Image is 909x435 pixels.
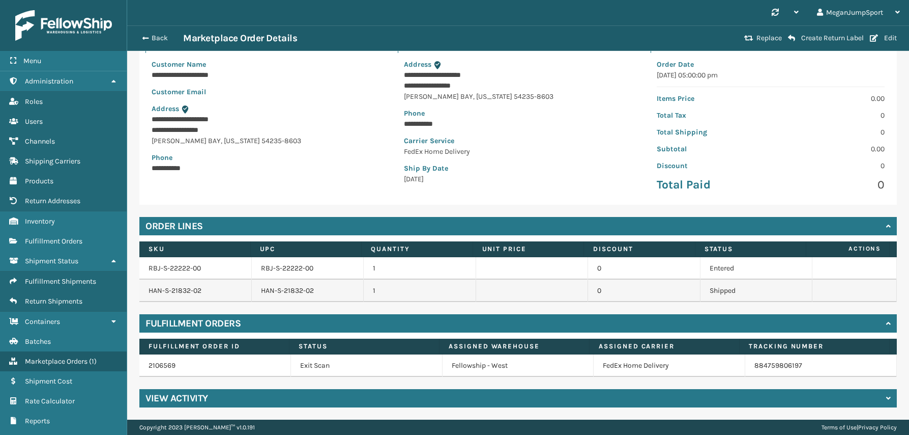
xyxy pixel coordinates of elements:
[149,286,201,295] a: HAN-S-21832-02
[25,377,72,386] span: Shipment Cost
[25,257,78,265] span: Shipment Status
[252,280,364,302] td: HAN-S-21832-02
[777,160,885,171] p: 0
[657,93,765,104] p: Items Price
[657,177,765,193] p: Total Paid
[149,264,201,273] a: RBJ-S-22222-00
[152,104,179,113] span: Address
[364,257,476,280] td: 1
[145,220,203,232] h4: Order Lines
[657,144,765,154] p: Subtotal
[25,77,73,86] span: Administration
[700,257,813,280] td: Entered
[404,135,632,146] p: Carrier Service
[149,342,280,351] label: Fulfillment Order Id
[25,197,80,205] span: Return Addresses
[744,35,753,42] i: Replace
[785,34,867,43] button: Create Return Label
[139,420,255,435] p: Copyright 2023 [PERSON_NAME]™ v 1.0.191
[588,257,700,280] td: 0
[25,297,82,306] span: Return Shipments
[25,117,43,126] span: Users
[588,280,700,302] td: 0
[777,127,885,138] p: 0
[482,244,575,254] label: Unit Price
[25,177,53,185] span: Products
[749,342,880,351] label: Tracking Number
[152,135,379,146] p: [PERSON_NAME] BAY , [US_STATE] 54235-8603
[25,337,51,346] span: Batches
[183,32,297,44] h3: Marketplace Order Details
[145,392,208,404] h4: View Activity
[15,10,112,41] img: logo
[822,424,857,431] a: Terms of Use
[25,317,60,326] span: Containers
[25,237,82,246] span: Fulfillment Orders
[145,317,241,330] h4: Fulfillment Orders
[777,110,885,121] p: 0
[594,355,745,377] td: FedEx Home Delivery
[152,59,379,70] p: Customer Name
[700,280,813,302] td: Shipped
[25,97,43,106] span: Roles
[741,34,785,43] button: Replace
[299,342,430,351] label: Status
[23,57,41,65] span: Menu
[449,342,580,351] label: Assigned Warehouse
[404,163,632,174] p: Ship By Date
[25,277,96,286] span: Fulfillment Shipments
[152,152,379,163] p: Phone
[371,244,463,254] label: Quantity
[152,87,379,97] p: Customer Email
[657,59,885,70] p: Order Date
[593,244,686,254] label: Discount
[443,355,594,377] td: Fellowship - West
[291,355,443,377] td: Exit Scan
[89,357,97,366] span: ( 1 )
[599,342,730,351] label: Assigned Carrier
[25,417,50,425] span: Reports
[809,240,887,257] span: Actions
[657,127,765,138] p: Total Shipping
[25,217,55,226] span: Inventory
[777,144,885,154] p: 0.00
[25,397,75,405] span: Rate Calculator
[657,110,765,121] p: Total Tax
[754,361,802,370] a: 884759806197
[404,60,431,69] span: Address
[404,146,632,157] p: FedEx Home Delivery
[404,108,632,119] p: Phone
[404,91,632,102] p: [PERSON_NAME] BAY , [US_STATE] 54235-8603
[870,35,878,42] i: Edit
[858,424,897,431] a: Privacy Policy
[25,157,80,166] span: Shipping Carriers
[149,361,175,370] a: 2106569
[364,280,476,302] td: 1
[25,137,55,146] span: Channels
[867,34,900,43] button: Edit
[777,93,885,104] p: 0.00
[777,177,885,193] p: 0
[149,244,241,254] label: SKU
[260,244,353,254] label: UPC
[788,34,795,42] i: Create Return Label
[705,244,797,254] label: Status
[657,70,885,80] p: [DATE] 05:00:00 pm
[252,257,364,280] td: RBJ-S-22222-00
[404,174,632,184] p: [DATE]
[136,34,183,43] button: Back
[657,160,765,171] p: Discount
[25,357,87,366] span: Marketplace Orders
[822,420,897,435] div: |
